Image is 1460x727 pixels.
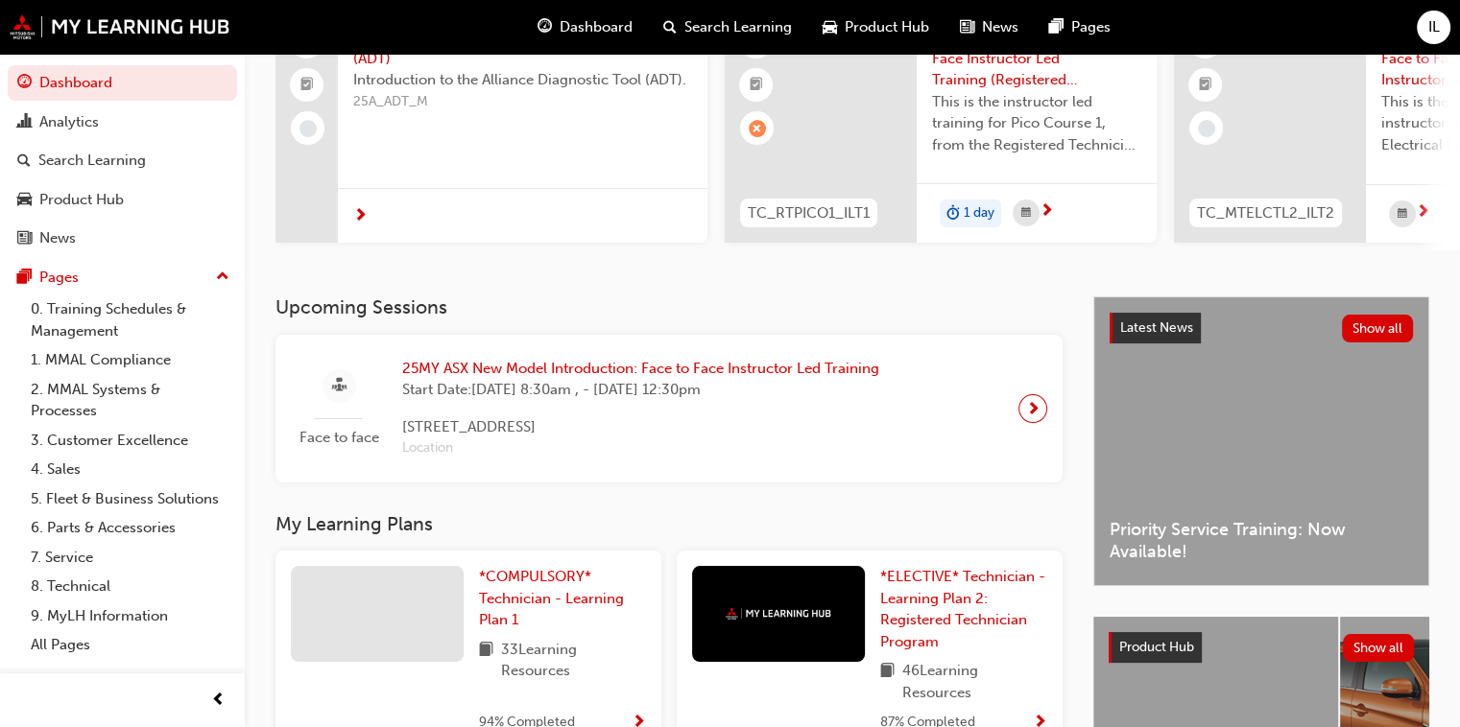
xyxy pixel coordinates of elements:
[1110,519,1413,562] span: Priority Service Training: Now Available!
[1034,8,1126,47] a: pages-iconPages
[275,11,707,243] a: Scan Tools: Alliance Diagnostic Tool (ADT)Introduction to the Alliance Diagnostic Tool (ADT).25A_...
[23,455,237,484] a: 4. Sales
[291,350,1047,467] a: Face to face25MY ASX New Model Introduction: Face to Face Instructor Led TrainingStart Date:[DATE...
[1071,16,1111,38] span: Pages
[17,114,32,131] span: chart-icon
[1120,319,1193,336] span: Latest News
[748,202,870,224] span: TC_RTPICO1_ILT1
[402,379,879,401] span: Start Date: [DATE] 8:30am , - [DATE] 12:30pm
[8,65,237,101] a: Dashboard
[1026,395,1041,422] span: next-icon
[1417,11,1450,44] button: IL
[8,182,237,218] a: Product Hub
[1093,296,1429,586] a: Latest NewsShow allPriority Service Training: Now Available!
[1110,313,1413,343] a: Latest NewsShow all
[10,14,230,39] img: mmal
[823,15,837,39] span: car-icon
[39,111,99,133] div: Analytics
[880,660,895,703] span: book-icon
[1109,632,1414,663] a: Product HubShow all
[291,427,387,449] span: Face to face
[750,73,763,98] span: booktick-icon
[23,572,237,601] a: 8. Technical
[17,75,32,92] span: guage-icon
[402,437,879,459] span: Location
[23,543,237,573] a: 7. Service
[726,607,831,620] img: mmal
[300,73,314,98] span: booktick-icon
[1049,15,1064,39] span: pages-icon
[8,260,237,295] button: Pages
[1342,315,1414,342] button: Show all
[17,230,32,247] span: news-icon
[211,689,226,713] span: prev-icon
[1021,201,1031,225] span: calendar-icon
[8,105,237,140] a: Analytics
[560,16,633,38] span: Dashboard
[982,16,1018,38] span: News
[479,568,624,628] span: *COMPULSORY* Technician - Learning Plan 1
[946,201,960,226] span: duration-icon
[1428,16,1440,38] span: IL
[39,267,79,289] div: Pages
[1416,204,1430,222] span: next-icon
[964,202,994,224] span: 1 day
[216,265,229,290] span: up-icon
[1197,202,1334,224] span: TC_MTELCTL2_ILT2
[23,345,237,375] a: 1. MMAL Compliance
[1040,203,1054,221] span: next-icon
[725,11,1157,243] a: TC_RTPICO1_ILT1Pico Course 1: Face to Face Instructor Led Training (Registered Technician Program...
[663,15,677,39] span: search-icon
[402,358,879,380] span: 25MY ASX New Model Introduction: Face to Face Instructor Led Training
[1119,639,1194,655] span: Product Hub
[17,152,31,170] span: search-icon
[845,16,929,38] span: Product Hub
[23,375,237,426] a: 2. MMAL Systems & Processes
[880,568,1045,650] span: *ELECTIVE* Technician - Learning Plan 2: Registered Technician Program
[932,91,1141,156] span: This is the instructor led training for Pico Course 1, from the Registered Technician Program.
[353,91,692,113] span: 25A_ADT_M
[1343,634,1415,662] button: Show all
[902,660,1047,703] span: 46 Learning Resources
[38,150,146,172] div: Search Learning
[353,69,692,91] span: Introduction to the Alliance Diagnostic Tool (ADT).
[749,120,766,137] span: learningRecordVerb_ABSENT-icon
[23,513,237,543] a: 6. Parts & Accessories
[684,16,792,38] span: Search Learning
[522,8,648,47] a: guage-iconDashboard
[479,566,646,631] a: *COMPULSORY* Technician - Learning Plan 1
[1398,202,1407,226] span: calendar-icon
[880,566,1047,652] a: *ELECTIVE* Technician - Learning Plan 2: Registered Technician Program
[299,120,317,137] span: learningRecordVerb_NONE-icon
[8,61,237,260] button: DashboardAnalyticsSearch LearningProduct HubNews
[1199,73,1212,98] span: booktick-icon
[945,8,1034,47] a: news-iconNews
[501,639,646,682] span: 33 Learning Resources
[353,208,368,225] span: next-icon
[402,416,879,438] span: [STREET_ADDRESS]
[17,270,32,287] span: pages-icon
[538,15,552,39] span: guage-icon
[17,192,32,209] span: car-icon
[807,8,945,47] a: car-iconProduct Hub
[23,601,237,631] a: 9. MyLH Information
[23,426,237,456] a: 3. Customer Excellence
[23,630,237,660] a: All Pages
[23,484,237,514] a: 5. Fleet & Business Solutions
[8,143,237,178] a: Search Learning
[8,221,237,256] a: News
[23,294,237,345] a: 0. Training Schedules & Management
[1198,120,1215,137] span: learningRecordVerb_NONE-icon
[648,8,807,47] a: search-iconSearch Learning
[932,26,1141,91] span: Pico Course 1: Face to Face Instructor Led Training (Registered Technician Program)
[39,189,124,211] div: Product Hub
[275,296,1063,318] h3: Upcoming Sessions
[960,15,974,39] span: news-icon
[39,227,76,249] div: News
[332,374,347,398] span: sessionType_FACE_TO_FACE-icon
[275,513,1063,535] h3: My Learning Plans
[479,639,493,682] span: book-icon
